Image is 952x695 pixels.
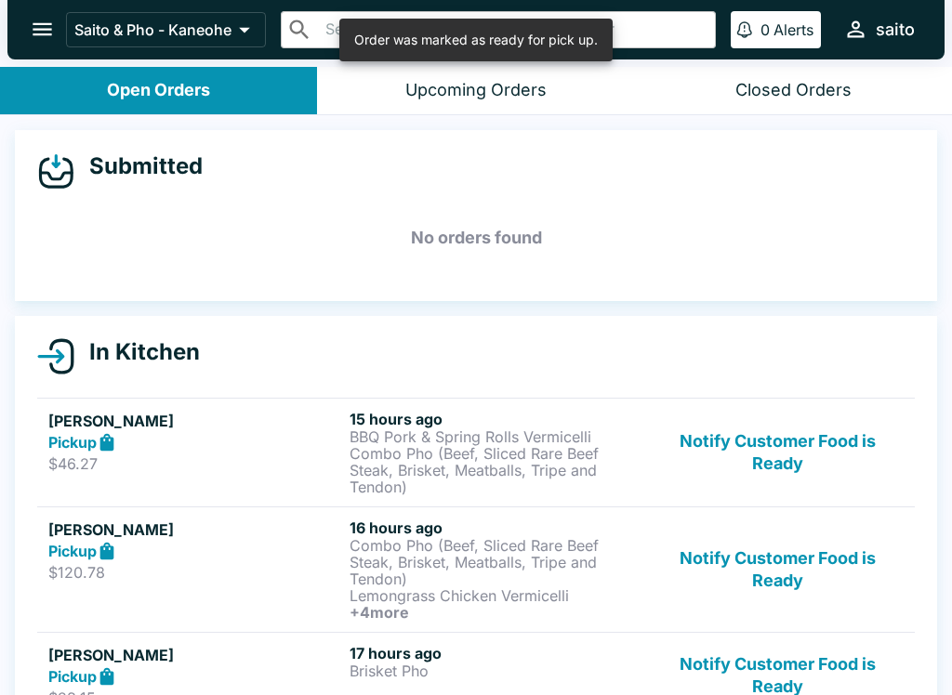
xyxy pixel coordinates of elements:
[74,152,203,180] h4: Submitted
[48,433,97,452] strong: Pickup
[37,398,915,506] a: [PERSON_NAME]Pickup$46.2715 hours agoBBQ Pork & Spring Rolls VermicelliCombo Pho (Beef, Sliced Ra...
[74,338,200,366] h4: In Kitchen
[320,17,707,43] input: Search orders by name or phone number
[48,518,342,541] h5: [PERSON_NAME]
[405,80,547,101] div: Upcoming Orders
[350,662,643,679] p: Brisket Pho
[107,80,210,101] div: Open Orders
[74,20,231,39] p: Saito & Pho - Kaneohe
[836,9,922,49] button: saito
[354,24,598,56] div: Order was marked as ready for pick up.
[350,410,643,428] h6: 15 hours ago
[735,80,852,101] div: Closed Orders
[350,537,643,587] p: Combo Pho (Beef, Sliced Rare Beef Steak, Brisket, Meatballs, Tripe and Tendon)
[37,204,915,271] h5: No orders found
[773,20,813,39] p: Alerts
[48,410,342,432] h5: [PERSON_NAME]
[66,12,266,47] button: Saito & Pho - Kaneohe
[37,506,915,632] a: [PERSON_NAME]Pickup$120.7816 hours agoCombo Pho (Beef, Sliced Rare Beef Steak, Brisket, Meatballs...
[48,454,342,473] p: $46.27
[350,428,643,445] p: BBQ Pork & Spring Rolls Vermicelli
[48,667,97,686] strong: Pickup
[350,587,643,604] p: Lemongrass Chicken Vermicelli
[350,518,643,537] h6: 16 hours ago
[48,563,342,582] p: $120.78
[652,410,904,495] button: Notify Customer Food is Ready
[48,542,97,560] strong: Pickup
[350,644,643,662] h6: 17 hours ago
[760,20,770,39] p: 0
[350,445,643,495] p: Combo Pho (Beef, Sliced Rare Beef Steak, Brisket, Meatballs, Tripe and Tendon)
[19,6,66,53] button: open drawer
[350,604,643,621] h6: + 4 more
[48,644,342,666] h5: [PERSON_NAME]
[876,19,915,41] div: saito
[652,518,904,621] button: Notify Customer Food is Ready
